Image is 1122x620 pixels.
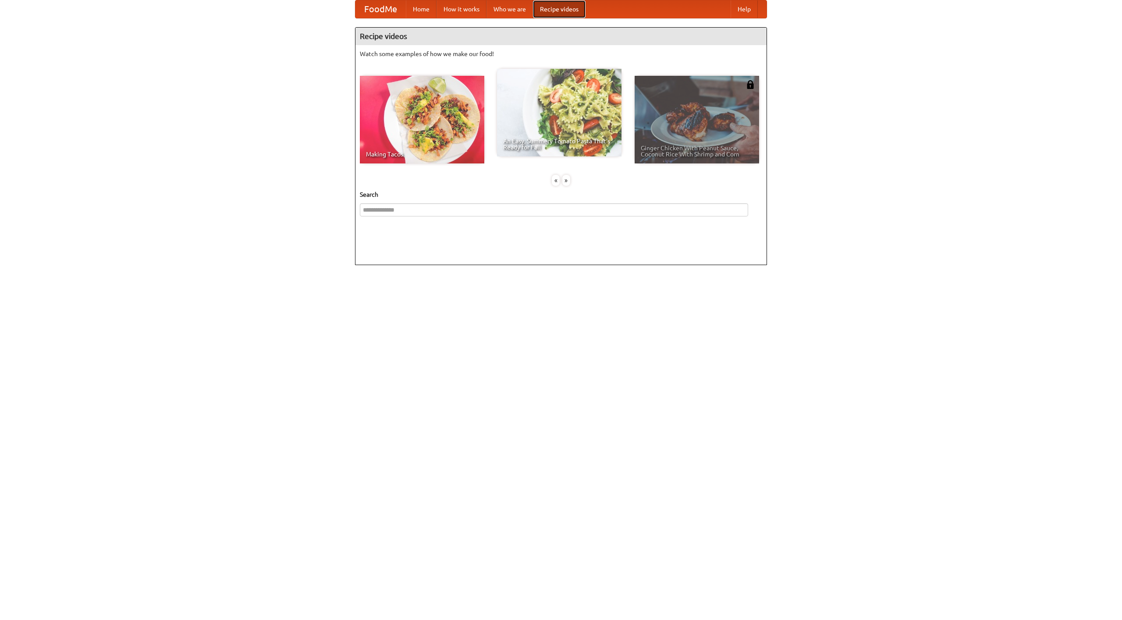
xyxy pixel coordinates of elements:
a: Making Tacos [360,76,484,163]
div: « [552,175,560,186]
a: An Easy, Summery Tomato Pasta That's Ready for Fall [497,69,621,156]
h5: Search [360,190,762,199]
p: Watch some examples of how we make our food! [360,50,762,58]
a: Home [406,0,437,18]
div: » [562,175,570,186]
h4: Recipe videos [355,28,767,45]
a: FoodMe [355,0,406,18]
span: An Easy, Summery Tomato Pasta That's Ready for Fall [503,138,615,150]
span: Making Tacos [366,151,478,157]
a: Help [731,0,758,18]
img: 483408.png [746,80,755,89]
a: Recipe videos [533,0,586,18]
a: Who we are [486,0,533,18]
a: How it works [437,0,486,18]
